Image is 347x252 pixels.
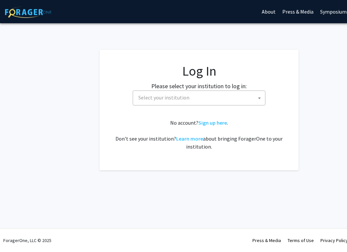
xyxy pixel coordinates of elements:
label: Please select your institution to log in: [151,82,247,91]
span: Select your institution [133,91,265,105]
a: Sign up here [198,119,227,126]
span: Select your institution [136,91,265,104]
a: Learn more about bringing ForagerOne to your institution [176,135,203,142]
div: ForagerOne, LLC © 2025 [3,229,51,252]
div: No account? . Don't see your institution? about bringing ForagerOne to your institution. [113,119,285,151]
a: Terms of Use [288,237,314,243]
img: ForagerOne Logo [5,6,51,18]
a: Press & Media [252,237,281,243]
span: Select your institution [138,94,189,101]
h1: Log In [113,63,285,79]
